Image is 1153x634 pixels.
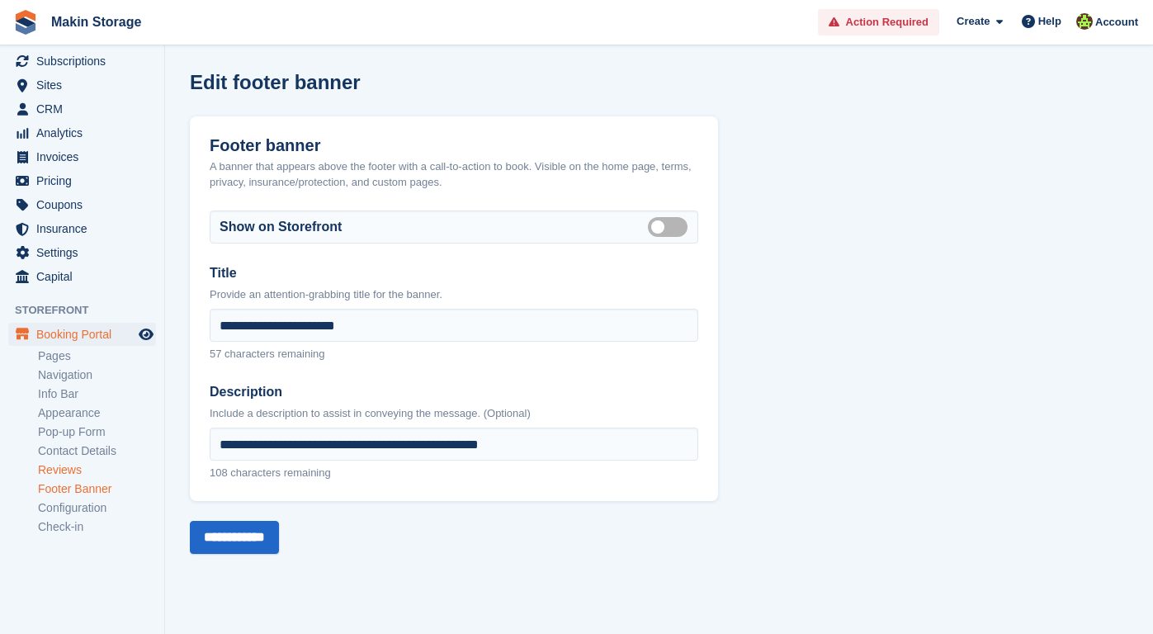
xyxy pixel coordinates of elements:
[36,50,135,73] span: Subscriptions
[13,10,38,35] img: stora-icon-8386f47178a22dfd0bd8f6a31ec36ba5ce8667c1dd55bd0f319d3a0aa187defe.svg
[818,9,939,36] a: Action Required
[210,266,237,280] label: Title
[224,348,324,360] span: characters remaining
[648,225,694,228] label: Visible on storefront
[190,71,361,93] h1: Edit footer banner
[846,14,929,31] span: Action Required
[210,136,320,155] h2: Footer banner
[210,348,221,360] span: 57
[957,13,990,30] span: Create
[210,405,531,422] div: Include a description to assist in conveying the message. (Optional)
[36,145,135,168] span: Invoices
[210,286,442,303] div: Provide an attention-grabbing title for the banner.
[1076,13,1093,30] img: Makin Storage Team
[8,323,156,346] a: menu
[210,211,698,244] div: Show on Storefront
[36,121,135,144] span: Analytics
[36,265,135,288] span: Capital
[36,169,135,192] span: Pricing
[36,73,135,97] span: Sites
[38,462,156,478] a: Reviews
[45,8,148,35] a: Makin Storage
[15,302,164,319] span: Storefront
[38,367,156,383] a: Navigation
[38,405,156,421] a: Appearance
[38,481,156,497] a: Footer Banner
[8,121,156,144] a: menu
[8,265,156,288] a: menu
[136,324,156,344] a: Preview store
[1038,13,1061,30] span: Help
[38,443,156,459] a: Contact Details
[1095,14,1138,31] span: Account
[8,169,156,192] a: menu
[8,193,156,216] a: menu
[8,97,156,121] a: menu
[38,348,156,364] a: Pages
[38,386,156,402] a: Info Bar
[210,158,698,191] div: A banner that appears above the footer with a call-to-action to book. Visible on the home page, t...
[36,323,135,346] span: Booking Portal
[38,424,156,440] a: Pop-up Form
[36,97,135,121] span: CRM
[36,217,135,240] span: Insurance
[38,500,156,516] a: Configuration
[38,519,156,535] a: Check-in
[8,145,156,168] a: menu
[8,73,156,97] a: menu
[230,466,330,479] span: characters remaining
[36,193,135,216] span: Coupons
[8,217,156,240] a: menu
[8,50,156,73] a: menu
[210,385,282,399] label: Description
[36,241,135,264] span: Settings
[8,241,156,264] a: menu
[210,466,228,479] span: 108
